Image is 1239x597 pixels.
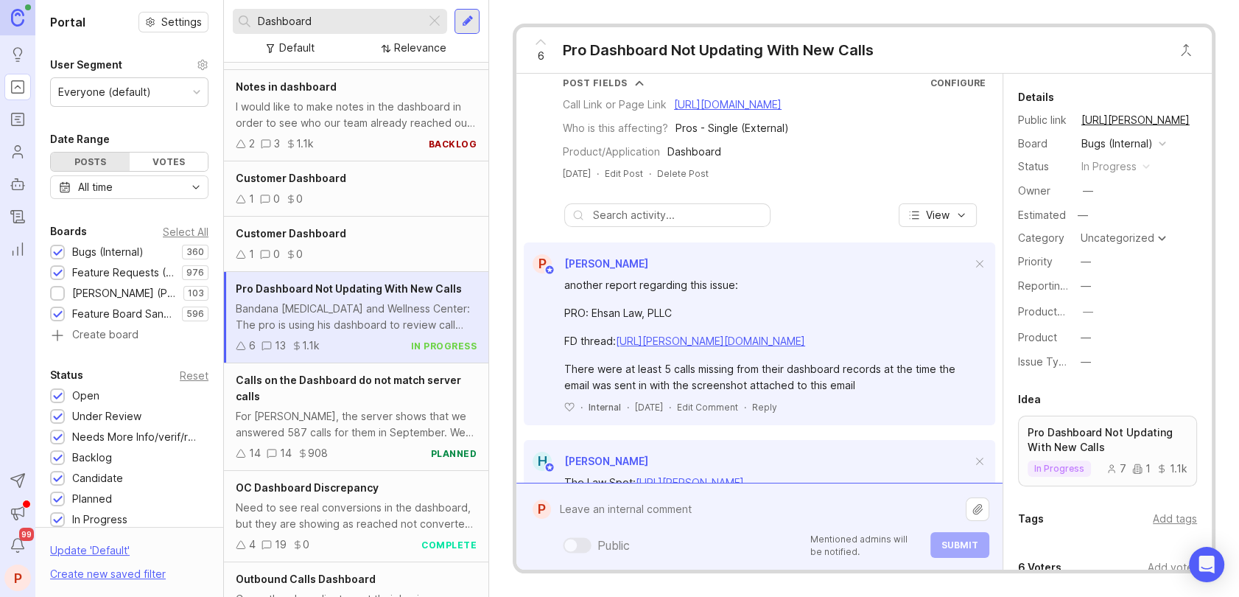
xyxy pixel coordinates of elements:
[72,265,175,281] div: Feature Requests (Internal)
[752,401,777,413] div: Reply
[635,401,663,413] span: [DATE]
[533,452,552,471] div: H
[926,208,950,223] span: View
[411,340,477,352] div: in progress
[533,500,551,519] div: P
[1018,305,1096,318] label: ProductboardID
[308,445,328,461] div: 908
[58,84,151,100] div: Everyone (default)
[597,537,630,554] div: Public
[72,285,176,301] div: [PERSON_NAME] (Public)
[563,77,628,89] div: Post Fields
[1081,354,1091,370] div: —
[186,308,204,320] p: 596
[224,161,488,217] a: Customer Dashboard100
[649,167,651,180] div: ·
[50,329,208,343] a: Create board
[236,408,477,441] div: For [PERSON_NAME], the server shows that we answered 587 calls for them in September. We also bil...
[4,500,31,526] button: Announcements
[564,361,972,394] div: There were at least 5 calls missing from their dashboard records at the time the email was sent i...
[563,167,591,180] a: [DATE]
[50,13,85,31] h1: Portal
[236,481,379,494] span: OC Dashboard Discrepancy
[224,70,488,161] a: Notes in dashboardI would like to make notes in the dashboard in order to see who our team alread...
[1081,329,1091,346] div: —
[966,497,989,521] button: Upload file
[236,573,376,585] span: Outbound Calls Dashboard
[674,98,782,111] a: [URL][DOMAIN_NAME]
[51,153,130,171] div: Posts
[50,56,122,74] div: User Segment
[11,9,24,26] img: Canny Home
[597,167,599,180] div: ·
[593,207,762,223] input: Search activity...
[72,244,144,260] div: Bugs (Internal)
[930,77,986,88] a: Configure
[563,144,660,160] div: Product/Application
[563,120,668,136] div: Who is this affecting?
[1018,158,1070,175] div: Status
[1018,255,1053,268] label: Priority
[50,130,110,148] div: Date Range
[275,537,287,553] div: 19
[1081,233,1154,243] div: Uncategorized
[589,401,621,413] div: Internal
[4,203,31,230] a: Changelog
[667,144,721,160] div: Dashboard
[1018,112,1070,128] div: Public link
[249,445,261,461] div: 14
[1018,331,1057,343] label: Product
[4,74,31,100] a: Portal
[1018,391,1041,408] div: Idea
[669,401,671,413] div: ·
[810,533,922,558] p: Mentioned admins will be notified.
[273,191,280,207] div: 0
[1018,136,1070,152] div: Board
[236,374,461,402] span: Calls on the Dashboard do not match server calls
[236,227,346,240] span: Customer Dashboard
[1081,158,1137,175] div: in progress
[224,272,488,363] a: Pro Dashboard Not Updating With New CallsBandana [MEDICAL_DATA] and Wellness Center: The pro is u...
[1083,183,1093,199] div: —
[1018,279,1097,292] label: Reporting Team
[1189,547,1224,582] div: Open Intercom Messenger
[184,181,208,193] svg: toggle icon
[161,15,202,29] span: Settings
[236,172,346,184] span: Customer Dashboard
[236,301,477,333] div: Bandana [MEDICAL_DATA] and Wellness Center: The pro is using his dashboard to review call summari...
[1018,416,1197,486] a: Pro Dashboard Not Updating With New Callsin progress711.1k
[72,512,127,528] div: In Progress
[249,246,254,262] div: 1
[1171,35,1201,65] button: Close button
[224,363,488,471] a: Calls on the Dashboard do not match server callsFor [PERSON_NAME], the server shows that we answe...
[72,408,141,425] div: Under Review
[275,338,286,354] div: 13
[4,139,31,165] a: Users
[564,257,648,270] span: [PERSON_NAME]
[1018,559,1061,576] div: 6 Voters
[72,388,99,404] div: Open
[273,246,280,262] div: 0
[279,40,315,56] div: Default
[236,500,477,532] div: Need to see real conversions in the dashboard, but they are showing as reached not converted when...
[564,305,972,321] div: PRO: Ehsan Law, PLLC
[138,12,208,32] a: Settings
[72,470,123,486] div: Candidate
[4,532,31,559] button: Notifications
[544,265,555,276] img: member badge
[258,13,420,29] input: Search...
[296,246,303,262] div: 0
[236,99,477,131] div: I would like to make notes in the dashboard in order to see who our team already reached out to.
[1083,304,1093,320] div: —
[50,366,83,384] div: Status
[302,338,320,354] div: 1.1k
[249,338,256,354] div: 6
[4,236,31,262] a: Reporting
[130,153,208,171] div: Votes
[186,267,204,279] p: 976
[636,476,744,489] a: [URL][PERSON_NAME]
[899,203,977,227] button: View
[72,491,112,507] div: Planned
[1018,88,1054,106] div: Details
[1018,210,1066,220] div: Estimated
